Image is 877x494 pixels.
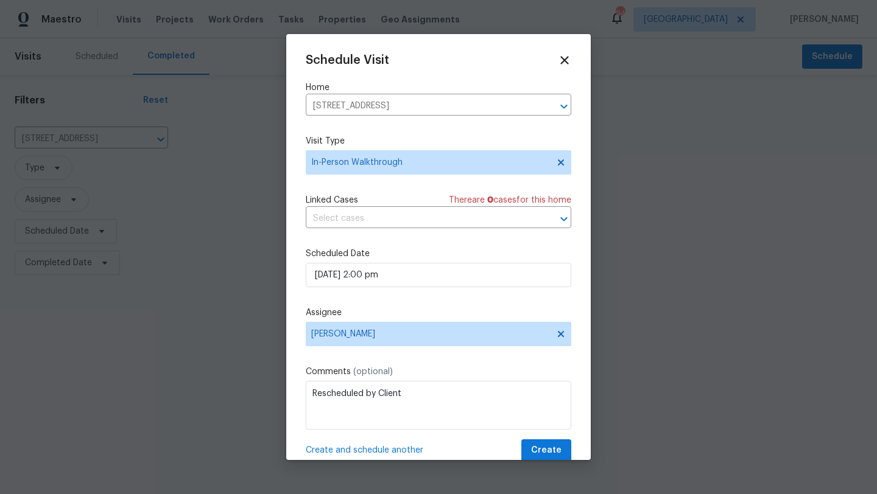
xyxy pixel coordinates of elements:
[306,82,571,94] label: Home
[306,444,423,456] span: Create and schedule another
[306,366,571,378] label: Comments
[311,156,548,169] span: In-Person Walkthrough
[487,196,493,204] span: 0
[306,54,389,66] span: Schedule Visit
[555,98,572,115] button: Open
[306,97,537,116] input: Enter in an address
[306,194,358,206] span: Linked Cases
[353,367,393,376] span: (optional)
[311,329,550,339] span: [PERSON_NAME]
[521,439,571,462] button: Create
[306,263,571,287] input: M/D/YYYY
[306,307,571,319] label: Assignee
[449,194,571,206] span: There are case s for this home
[555,210,572,228] button: Open
[306,209,537,228] input: Select cases
[558,54,571,67] span: Close
[306,248,571,260] label: Scheduled Date
[531,443,562,458] span: Create
[306,135,571,147] label: Visit Type
[306,381,571,430] textarea: Rescheduled by Client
